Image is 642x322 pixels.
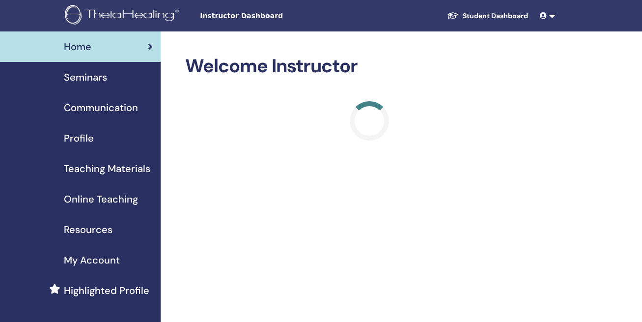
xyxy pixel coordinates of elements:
[64,222,112,237] span: Resources
[64,70,107,85] span: Seminars
[64,131,94,146] span: Profile
[64,192,138,206] span: Online Teaching
[65,5,182,27] img: logo.png
[64,283,149,298] span: Highlighted Profile
[185,55,554,78] h2: Welcome Instructor
[200,11,347,21] span: Instructor Dashboard
[64,39,91,54] span: Home
[64,100,138,115] span: Communication
[64,253,120,267] span: My Account
[64,161,150,176] span: Teaching Materials
[447,11,459,20] img: graduation-cap-white.svg
[439,7,536,25] a: Student Dashboard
